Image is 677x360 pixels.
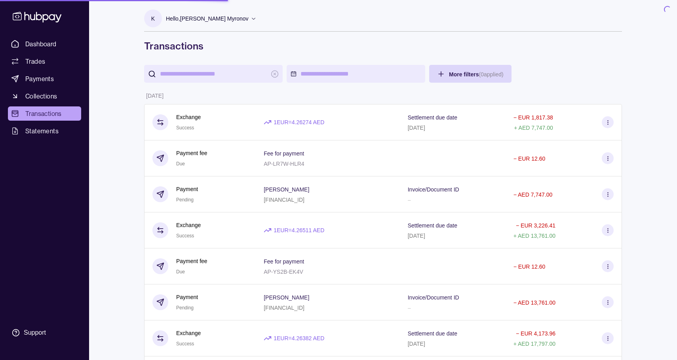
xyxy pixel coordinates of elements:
[25,91,57,101] span: Collections
[264,258,304,265] p: Fee for payment
[408,294,459,301] p: Invoice/Document ID
[176,269,185,275] span: Due
[25,109,62,118] span: Transactions
[513,233,555,239] p: + AED 13,761.00
[8,124,81,138] a: Statements
[146,93,164,99] p: [DATE]
[176,161,185,167] span: Due
[513,299,555,306] p: − AED 13,761.00
[25,39,57,49] span: Dashboard
[24,328,46,337] div: Support
[408,330,457,337] p: Settlement due date
[514,125,553,131] p: + AED 7,747.00
[8,324,81,341] a: Support
[408,125,425,131] p: [DATE]
[274,226,324,235] p: 1 EUR = 4.26511 AED
[8,37,81,51] a: Dashboard
[8,54,81,68] a: Trades
[264,186,309,193] p: [PERSON_NAME]
[408,341,425,347] p: [DATE]
[176,197,194,203] span: Pending
[479,71,503,78] p: ( 0 applied)
[408,114,457,121] p: Settlement due date
[513,263,546,270] p: − EUR 12.60
[176,149,207,157] p: Payment fee
[151,14,155,23] p: K
[176,113,201,121] p: Exchange
[264,269,303,275] p: AP-YS2B-EK4V
[516,222,555,229] p: − EUR 3,226.41
[176,257,207,265] p: Payment fee
[160,65,267,83] input: search
[176,221,201,229] p: Exchange
[176,329,201,337] p: Exchange
[264,305,304,311] p: [FINANCIAL_ID]
[408,305,411,311] p: –
[25,74,54,83] span: Payments
[25,126,59,136] span: Statements
[8,89,81,103] a: Collections
[176,341,194,347] span: Success
[513,155,546,162] p: − EUR 12.60
[264,197,304,203] p: [FINANCIAL_ID]
[513,191,552,198] p: − AED 7,747.00
[176,293,198,301] p: Payment
[408,197,411,203] p: –
[513,341,555,347] p: + AED 17,797.00
[408,233,425,239] p: [DATE]
[408,222,457,229] p: Settlement due date
[144,40,622,52] h1: Transactions
[429,65,512,83] button: More filters(0applied)
[176,125,194,131] span: Success
[264,294,309,301] p: [PERSON_NAME]
[8,106,81,121] a: Transactions
[25,57,45,66] span: Trades
[264,161,304,167] p: AP-LR7W-HLR4
[176,233,194,239] span: Success
[176,305,194,311] span: Pending
[513,114,553,121] p: − EUR 1,817.38
[8,72,81,86] a: Payments
[274,118,324,127] p: 1 EUR = 4.26274 AED
[408,186,459,193] p: Invoice/Document ID
[274,334,324,343] p: 1 EUR = 4.26382 AED
[176,185,198,193] p: Payment
[516,330,555,337] p: − EUR 4,173.96
[166,14,249,23] p: Hello, [PERSON_NAME] Myronov
[449,71,504,78] span: More filters
[264,150,304,157] p: Fee for payment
